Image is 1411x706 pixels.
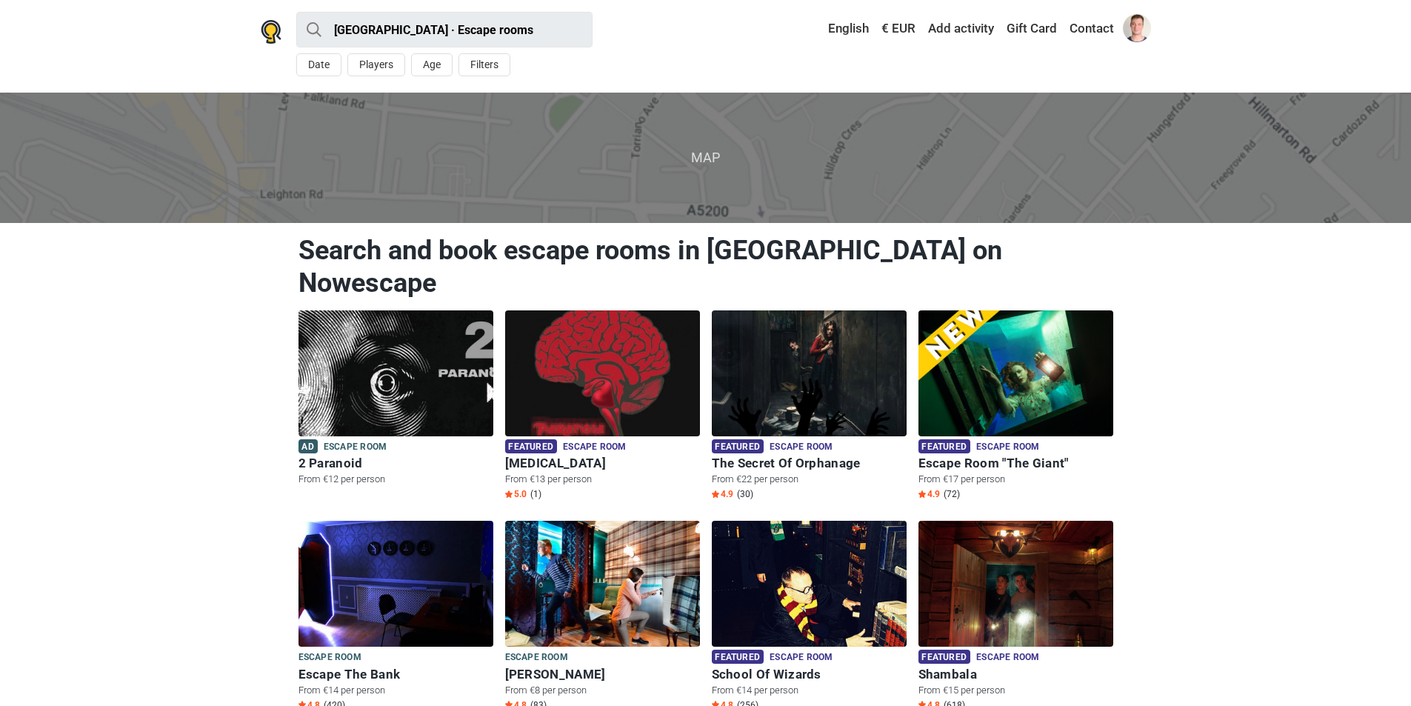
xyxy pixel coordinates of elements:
img: Star [712,490,719,498]
a: 2 Paranoid Ad Escape room 2 Paranoid From €12 per person [298,310,493,490]
p: From €15 per person [918,684,1113,697]
span: 5.0 [505,488,527,500]
button: Age [411,53,453,76]
span: Escape room [298,650,361,666]
p: From €12 per person [298,473,493,486]
p: From €8 per person [505,684,700,697]
h6: 2 Paranoid [298,456,493,471]
h6: Escape Room "The Giant" [918,456,1113,471]
a: English [814,16,873,42]
input: try “London” [296,12,593,47]
img: Paranoia [505,310,700,436]
button: Date [296,53,341,76]
span: Escape room [770,439,833,456]
p: From €13 per person [505,473,700,486]
p: From €17 per person [918,473,1113,486]
span: Featured [712,439,764,453]
span: Featured [505,439,557,453]
a: Paranoia Featured Escape room [MEDICAL_DATA] From €13 per person Star5.0 (1) [505,310,700,504]
a: Escape Room "The Giant" Featured Escape room Escape Room "The Giant" From €17 per person Star4.9 ... [918,310,1113,504]
button: Filters [458,53,510,76]
a: Gift Card [1003,16,1061,42]
span: 4.9 [712,488,733,500]
a: Add activity [924,16,998,42]
span: Escape room [505,650,568,666]
button: Players [347,53,405,76]
img: Escape The Bank [298,521,493,647]
img: Shambala [918,521,1113,647]
span: Featured [918,439,970,453]
span: Escape room [770,650,833,666]
a: The Secret Of Orphanage Featured Escape room The Secret Of Orphanage From €22 per person Star4.9 ... [712,310,907,504]
h6: The Secret Of Orphanage [712,456,907,471]
img: Star [505,490,513,498]
span: Escape room [976,650,1039,666]
p: From €14 per person [298,684,493,697]
h6: Shambala [918,667,1113,682]
span: (1) [530,488,541,500]
p: From €14 per person [712,684,907,697]
img: Escape Room "The Giant" [918,310,1113,436]
h6: School Of Wizards [712,667,907,682]
p: From €22 per person [712,473,907,486]
img: 2 Paranoid [298,310,493,436]
img: Nowescape logo [261,20,281,44]
h6: [PERSON_NAME] [505,667,700,682]
span: (72) [944,488,960,500]
span: (30) [737,488,753,500]
img: Sherlock Holmes [505,521,700,647]
span: Ad [298,439,318,453]
img: School Of Wizards [712,521,907,647]
span: Featured [712,650,764,664]
a: Contact [1066,16,1118,42]
img: Star [918,490,926,498]
span: Escape room [976,439,1039,456]
span: 4.9 [918,488,940,500]
span: Featured [918,650,970,664]
h6: Escape The Bank [298,667,493,682]
h1: Search and book escape rooms in [GEOGRAPHIC_DATA] on Nowescape [298,234,1113,299]
img: English [818,24,828,34]
h6: [MEDICAL_DATA] [505,456,700,471]
span: Escape room [563,439,626,456]
span: Escape room [324,439,387,456]
img: The Secret Of Orphanage [712,310,907,436]
a: € EUR [878,16,919,42]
